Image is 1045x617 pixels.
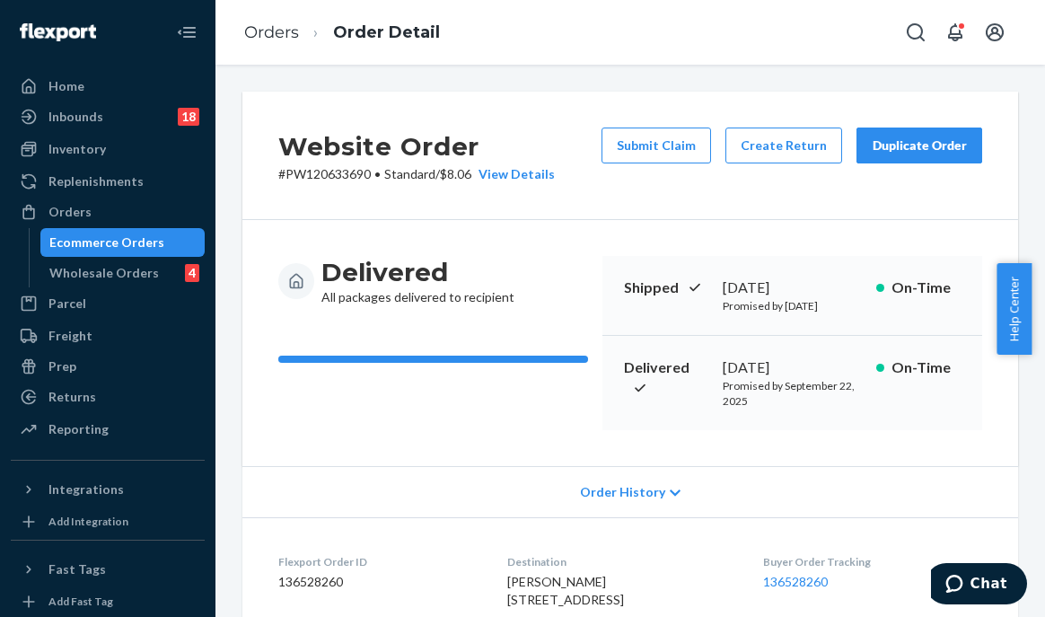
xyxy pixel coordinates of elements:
[11,289,205,318] a: Parcel
[278,554,479,569] dt: Flexport Order ID
[48,480,124,498] div: Integrations
[321,256,514,288] h3: Delivered
[931,563,1027,608] iframe: To enrich screen reader interactions, please activate Accessibility in Grammarly extension settings
[723,278,863,298] div: [DATE]
[11,135,205,163] a: Inventory
[48,560,106,578] div: Fast Tags
[937,14,973,50] button: Open notifications
[244,22,299,42] a: Orders
[48,295,86,313] div: Parcel
[20,23,96,41] img: Flexport logo
[40,228,206,257] a: Ecommerce Orders
[230,6,454,59] ol: breadcrumbs
[580,483,665,501] span: Order History
[11,511,205,533] a: Add Integration
[333,22,440,42] a: Order Detail
[891,357,961,378] p: On-Time
[997,263,1032,355] button: Help Center
[471,165,555,183] button: View Details
[11,383,205,411] a: Returns
[40,259,206,287] a: Wholesale Orders4
[48,77,84,95] div: Home
[725,128,842,163] button: Create Return
[11,198,205,226] a: Orders
[48,203,92,221] div: Orders
[11,322,205,350] a: Freight
[11,352,205,381] a: Prep
[321,256,514,306] div: All packages delivered to recipient
[11,555,205,584] button: Fast Tags
[11,102,205,131] a: Inbounds18
[49,234,164,251] div: Ecommerce Orders
[48,140,106,158] div: Inventory
[48,514,128,529] div: Add Integration
[48,594,113,609] div: Add Fast Tag
[48,327,92,345] div: Freight
[278,128,555,165] h2: Website Order
[48,172,144,190] div: Replenishments
[856,128,982,163] button: Duplicate Order
[48,420,109,438] div: Reporting
[11,475,205,504] button: Integrations
[374,166,381,181] span: •
[507,574,624,607] span: [PERSON_NAME] [STREET_ADDRESS]
[384,166,435,181] span: Standard
[178,108,199,126] div: 18
[48,108,103,126] div: Inbounds
[763,554,982,569] dt: Buyer Order Tracking
[723,357,863,378] div: [DATE]
[185,264,199,282] div: 4
[898,14,934,50] button: Open Search Box
[278,573,479,591] dd: 136528260
[48,388,96,406] div: Returns
[977,14,1013,50] button: Open account menu
[723,378,863,409] p: Promised by September 22, 2025
[872,137,967,154] div: Duplicate Order
[278,165,555,183] p: # PW120633690 / $8.06
[169,14,205,50] button: Close Navigation
[507,554,735,569] dt: Destination
[11,591,205,613] a: Add Fast Tag
[11,72,205,101] a: Home
[624,278,708,298] p: Shipped
[49,264,159,282] div: Wholesale Orders
[602,128,711,163] button: Submit Claim
[48,357,76,375] div: Prep
[11,167,205,196] a: Replenishments
[624,357,708,399] p: Delivered
[723,298,863,313] p: Promised by [DATE]
[11,415,205,444] a: Reporting
[763,574,828,589] a: 136528260
[891,278,961,298] p: On-Time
